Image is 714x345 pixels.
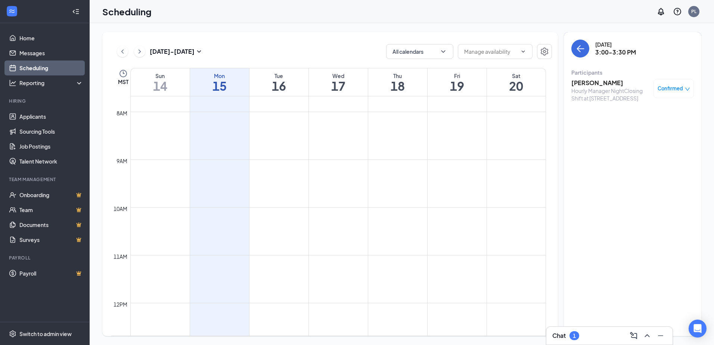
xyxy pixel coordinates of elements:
a: Applicants [19,109,83,124]
div: 8am [115,109,129,117]
button: ComposeMessage [628,330,640,342]
svg: QuestionInfo [673,7,682,16]
button: All calendarsChevronDown [386,44,453,59]
a: Messages [19,46,83,60]
a: September 20, 2025 [487,68,546,96]
div: Mon [190,72,249,80]
svg: ChevronLeft [119,47,126,56]
div: Sun [131,72,190,80]
span: Confirmed [658,85,683,92]
svg: ChevronRight [136,47,143,56]
div: Payroll [9,255,82,261]
div: 9am [115,157,129,165]
h3: [PERSON_NAME] [571,79,650,87]
button: ChevronRight [134,46,145,57]
div: 11am [112,252,129,261]
a: Sourcing Tools [19,124,83,139]
svg: Settings [540,47,549,56]
div: Switch to admin view [19,330,72,338]
div: Thu [368,72,427,80]
div: Reporting [19,79,84,87]
a: September 18, 2025 [368,68,427,96]
svg: ChevronUp [643,331,652,340]
div: Team Management [9,176,82,183]
a: Job Postings [19,139,83,154]
div: Tue [249,72,308,80]
svg: ChevronDown [520,49,526,55]
a: PayrollCrown [19,266,83,281]
button: ChevronLeft [117,46,128,57]
div: Hourly Manager NightClosing Shift at [STREET_ADDRESS] [571,87,650,102]
div: 10am [112,205,129,213]
a: September 19, 2025 [428,68,487,96]
button: ChevronUp [641,330,653,342]
a: DocumentsCrown [19,217,83,232]
h3: Chat [552,332,566,340]
div: 12pm [112,300,129,308]
a: SurveysCrown [19,232,83,247]
div: 1 [573,333,576,339]
svg: SmallChevronDown [195,47,204,56]
button: Minimize [655,330,667,342]
a: September 16, 2025 [249,68,308,96]
div: Fri [428,72,487,80]
a: OnboardingCrown [19,187,83,202]
svg: Settings [9,330,16,338]
svg: Notifications [656,7,665,16]
a: September 15, 2025 [190,68,249,96]
button: Settings [537,44,552,59]
svg: ArrowLeft [576,44,585,53]
div: [DATE] [595,41,636,48]
a: Talent Network [19,154,83,169]
a: September 14, 2025 [131,68,190,96]
input: Manage availability [464,47,517,56]
h1: 16 [249,80,308,92]
div: Sat [487,72,546,80]
h1: 17 [309,80,368,92]
h1: 15 [190,80,249,92]
button: back-button [571,40,589,57]
h1: Scheduling [102,5,152,18]
h3: 3:00-3:30 PM [595,48,636,56]
a: TeamCrown [19,202,83,217]
h1: 18 [368,80,427,92]
h1: 14 [131,80,190,92]
svg: Minimize [656,331,665,340]
div: Open Intercom Messenger [689,320,707,338]
h1: 19 [428,80,487,92]
svg: WorkstreamLogo [8,7,16,15]
svg: Clock [119,69,128,78]
h3: [DATE] - [DATE] [150,47,195,56]
div: Wed [309,72,368,80]
h1: 20 [487,80,546,92]
span: MST [118,78,128,86]
svg: ChevronDown [440,48,447,55]
svg: ComposeMessage [629,331,638,340]
div: Hiring [9,98,82,104]
svg: Analysis [9,79,16,87]
svg: Collapse [72,8,80,15]
span: down [685,87,690,92]
a: September 17, 2025 [309,68,368,96]
div: PL [691,8,696,15]
a: Home [19,31,83,46]
div: Participants [571,69,694,76]
a: Scheduling [19,60,83,75]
